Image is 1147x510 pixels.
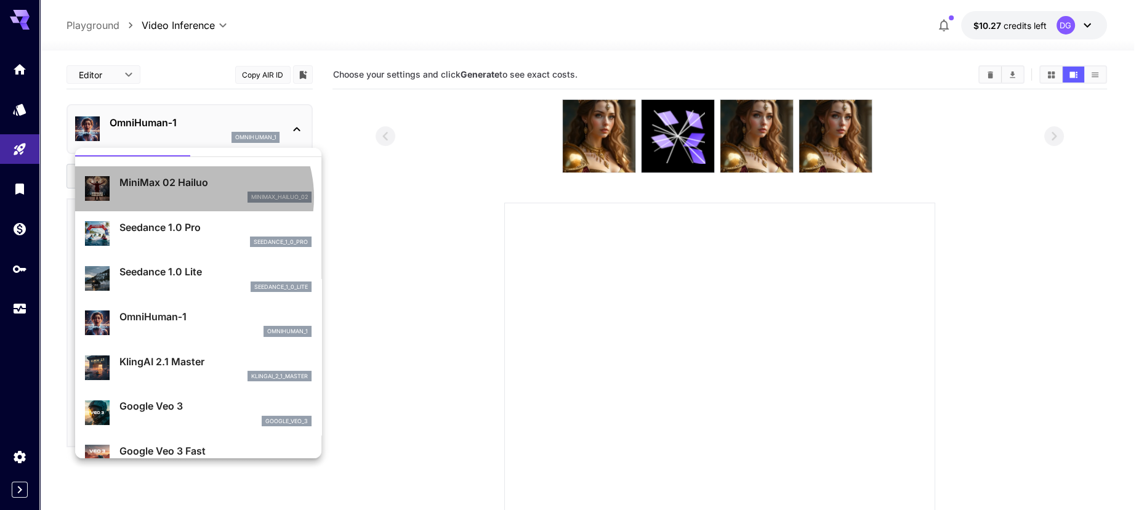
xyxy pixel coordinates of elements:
div: Seedance 1.0 Proseedance_1_0_pro [85,215,312,253]
div: OmniHuman‑1omnihuman_1 [85,304,312,342]
p: google_veo_3 [265,417,308,426]
p: Seedance 1.0 Pro [119,220,312,235]
p: klingai_2_1_master [251,372,308,381]
p: Google Veo 3 [119,399,312,413]
div: KlingAI 2.1 Masterklingai_2_1_master [85,349,312,387]
div: Google Veo 3google_veo_3 [85,394,312,431]
p: Seedance 1.0 Lite [119,264,312,279]
p: OmniHuman‑1 [119,309,312,324]
p: KlingAI 2.1 Master [119,354,312,369]
div: MiniMax 02 Hailuominimax_hailuo_02 [85,170,312,208]
p: MiniMax 02 Hailuo [119,175,312,190]
p: Google Veo 3 Fast [119,443,312,458]
div: Seedance 1.0 Liteseedance_1_0_lite [85,259,312,297]
div: Google Veo 3 Fast [85,439,312,476]
p: seedance_1_0_lite [254,283,308,291]
p: minimax_hailuo_02 [251,193,308,201]
p: omnihuman_1 [267,327,308,336]
p: seedance_1_0_pro [254,238,308,246]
